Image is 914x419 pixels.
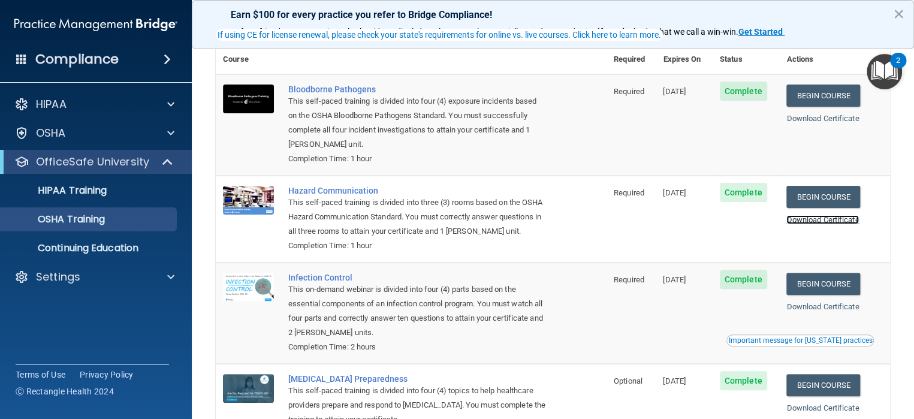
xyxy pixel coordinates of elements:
button: Read this if you are a dental practitioner in the state of CA [726,334,874,346]
p: HIPAA [36,97,67,111]
span: Complete [720,371,767,390]
span: Complete [720,270,767,289]
h4: Compliance [35,51,119,68]
span: Required [614,275,644,284]
a: [MEDICAL_DATA] Preparedness [288,374,547,384]
span: Optional [614,376,642,385]
a: Bloodborne Pathogens [288,85,547,94]
p: HIPAA Training [8,185,107,197]
a: Hazard Communication [288,186,547,195]
a: HIPAA [14,97,174,111]
div: This on-demand webinar is divided into four (4) parts based on the essential components of an inf... [288,282,547,340]
th: Status [713,45,780,74]
span: Required [614,188,644,197]
span: ! That's what we call a win-win. [625,27,738,37]
div: Important message for [US_STATE] practices [728,337,872,344]
a: OSHA [14,126,174,140]
th: Actions [779,45,890,74]
th: Course [216,45,281,74]
button: Close [893,4,904,23]
a: Download Certificate [786,302,859,311]
span: Refer a friend at any practice, whether it's medical, dental, or any other speciality, and score a [231,27,572,37]
p: Settings [36,270,80,284]
span: [DATE] [663,188,686,197]
a: Privacy Policy [80,369,134,381]
span: Complete [720,82,767,101]
button: If using CE for license renewal, please check your state's requirements for online vs. live cours... [216,29,663,41]
span: Complete [720,183,767,202]
div: Completion Time: 2 hours [288,340,547,354]
div: Completion Time: 1 hour [288,239,547,253]
p: Continuing Education [8,242,171,254]
span: Required [614,87,644,96]
span: [DATE] [663,376,686,385]
span: Ⓒ Rectangle Health 2024 [16,385,114,397]
a: Terms of Use [16,369,65,381]
a: Settings [14,270,174,284]
a: Begin Course [786,186,859,208]
div: This self-paced training is divided into three (3) rooms based on the OSHA Hazard Communication S... [288,195,547,239]
a: Download Certificate [786,114,859,123]
p: OSHA Training [8,213,105,225]
span: [DATE] [663,275,686,284]
a: Get Started [738,27,785,37]
span: [DATE] [663,87,686,96]
p: OfficeSafe University [36,155,149,169]
button: Open Resource Center, 2 new notifications [867,54,902,89]
div: 2 [896,61,900,76]
div: If using CE for license renewal, please check your state's requirements for online vs. live cours... [218,31,661,39]
a: Download Certificate [786,403,859,412]
a: OfficeSafe University [14,155,174,169]
img: PMB logo [14,13,177,37]
div: This self-paced training is divided into four (4) exposure incidents based on the OSHA Bloodborne... [288,94,547,152]
strong: Get Started [738,27,783,37]
th: Required [607,45,656,74]
div: Completion Time: 1 hour [288,152,547,166]
strong: $100 gift card [572,27,625,37]
a: Begin Course [786,85,859,107]
p: Earn $100 for every practice you refer to Bridge Compliance! [231,9,875,20]
a: Begin Course [786,273,859,295]
a: Infection Control [288,273,547,282]
p: OSHA [36,126,66,140]
a: Download Certificate [786,215,859,224]
a: Begin Course [786,374,859,396]
th: Expires On [656,45,712,74]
